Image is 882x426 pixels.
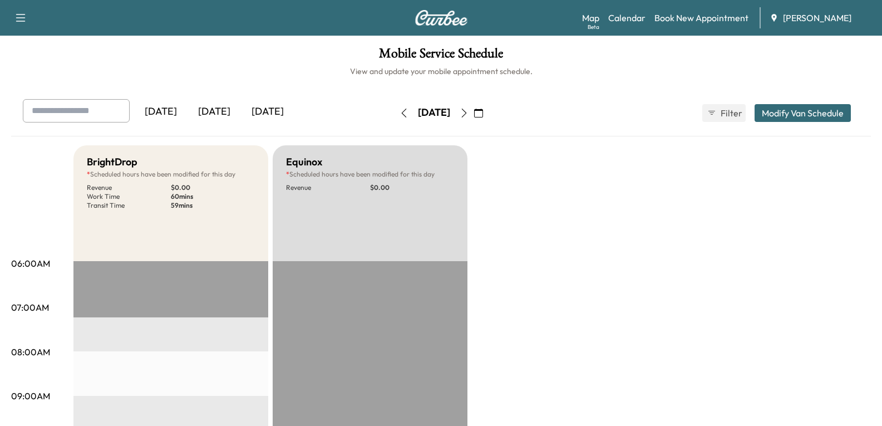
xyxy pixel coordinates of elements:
a: Book New Appointment [654,11,748,25]
p: $ 0.00 [370,183,454,192]
p: Work Time [87,192,171,201]
div: [DATE] [241,99,294,125]
h5: Equinox [286,154,322,170]
p: 06:00AM [11,257,50,270]
a: MapBeta [582,11,599,25]
h5: BrightDrop [87,154,137,170]
p: 07:00AM [11,301,49,314]
div: Beta [588,23,599,31]
span: Filter [721,106,741,120]
a: Calendar [608,11,646,25]
h1: Mobile Service Schedule [11,47,871,66]
button: Modify Van Schedule [755,104,851,122]
div: [DATE] [418,106,450,120]
p: 60 mins [171,192,255,201]
p: Revenue [286,183,370,192]
p: 09:00AM [11,389,50,403]
p: $ 0.00 [171,183,255,192]
p: Revenue [87,183,171,192]
p: Scheduled hours have been modified for this day [286,170,454,179]
button: Filter [702,104,746,122]
div: [DATE] [134,99,188,125]
p: 08:00AM [11,345,50,359]
h6: View and update your mobile appointment schedule. [11,66,871,77]
span: [PERSON_NAME] [783,11,851,25]
div: [DATE] [188,99,241,125]
p: Scheduled hours have been modified for this day [87,170,255,179]
p: 59 mins [171,201,255,210]
img: Curbee Logo [415,10,468,26]
p: Transit Time [87,201,171,210]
